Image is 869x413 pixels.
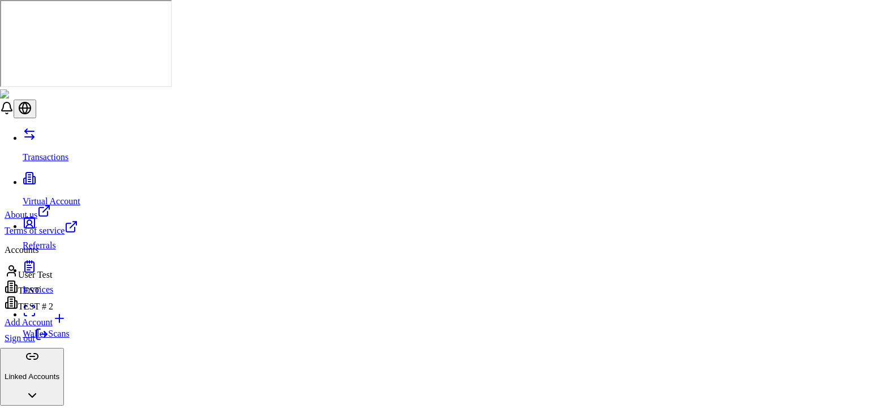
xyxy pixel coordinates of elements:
a: Terms of service [5,220,78,236]
div: TEST # 2 [5,296,78,312]
p: Accounts [5,245,78,255]
a: Sign out [5,333,49,343]
div: User Test [5,264,78,280]
div: TEST [5,280,78,296]
a: Add Account [5,312,78,328]
a: About us [5,204,78,220]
